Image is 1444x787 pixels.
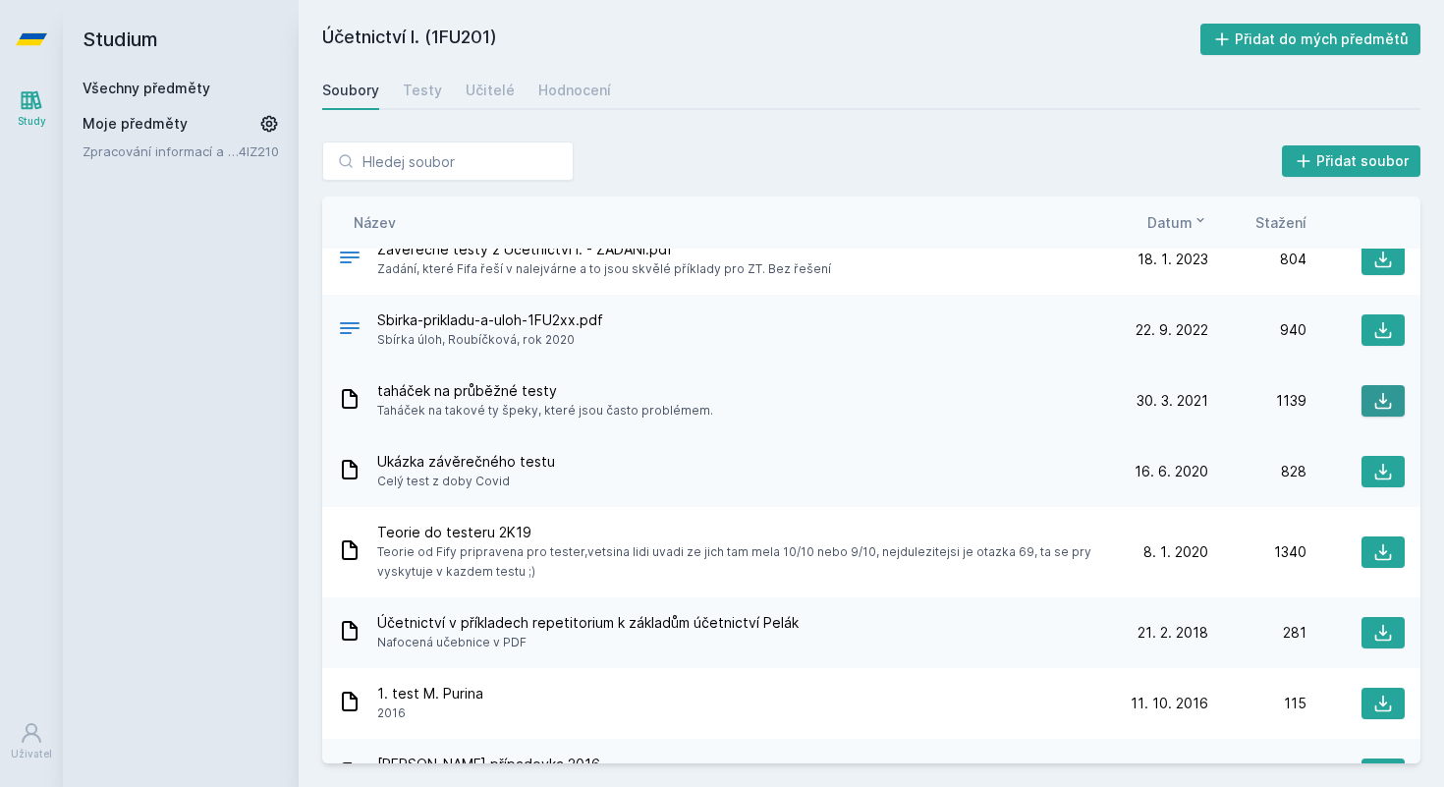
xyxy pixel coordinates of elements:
span: Účetnictví v příkladech repetitorium k základům účetnictví Pelák [377,613,799,633]
a: Všechny předměty [83,80,210,96]
a: Učitelé [466,71,515,110]
a: Soubory [322,71,379,110]
a: Hodnocení [538,71,611,110]
span: 18. 1. 2023 [1138,250,1208,269]
input: Hledej soubor [322,141,574,181]
div: 281 [1208,623,1306,643]
div: Soubory [322,81,379,100]
span: Teorie od Fify pripravena pro tester,vetsina lidi uvadi ze jich tam mela 10/10 nebo 9/10, nejdule... [377,542,1102,582]
div: Učitelé [466,81,515,100]
span: Celý test z doby Covid [377,472,555,491]
div: Study [18,114,46,129]
span: Taháček na takové ty špeky, které jsou často problémem. [377,401,713,421]
span: 11. 10. 2016 [1131,694,1208,713]
span: Zadání, které Fifa řeší v nalejvárne a to jsou skvělé příklady pro ZT. Bez řešení [377,259,831,279]
span: Sbírka úloh, Roubíčková, rok 2020 [377,330,603,350]
span: 8. 1. 2020 [1143,542,1208,562]
span: Moje předměty [83,114,188,134]
span: Sbirka-prikladu-a-uloh-1FU2xx.pdf [377,310,603,330]
button: Stažení [1255,212,1306,233]
span: 30. 3. 2021 [1137,391,1208,411]
span: Závěrečné testy z Účetnictví I. - ZADÁNÍ.pdf [377,240,831,259]
a: 4IZ210 [239,143,279,159]
span: 16. 6. 2020 [1135,462,1208,481]
div: Uživatel [11,747,52,761]
div: 1340 [1208,542,1306,562]
div: PDF [338,246,361,274]
a: Zpracování informací a znalostí [83,141,239,161]
button: Přidat soubor [1282,145,1421,177]
div: 804 [1208,250,1306,269]
span: Teorie do testeru 2K19 [377,523,1102,542]
span: [PERSON_NAME] případovka 2016 [377,755,600,774]
div: 940 [1208,320,1306,340]
h2: Účetnictví I. (1FU201) [322,24,1200,55]
span: taháček na průběžné testy [377,381,713,401]
span: Nafocená učebnice v PDF [377,633,799,652]
span: 22. 9. 2022 [1136,320,1208,340]
div: Testy [403,81,442,100]
button: Datum [1147,212,1208,233]
button: Přidat do mých předmětů [1200,24,1421,55]
div: 1139 [1208,391,1306,411]
span: Datum [1147,212,1193,233]
div: Hodnocení [538,81,611,100]
a: Study [4,79,59,139]
span: Ukázka závěrečného testu [377,452,555,472]
span: 2016 [377,703,483,723]
span: 1. test M. Purina [377,684,483,703]
a: Uživatel [4,711,59,771]
button: Název [354,212,396,233]
span: 21. 2. 2018 [1138,623,1208,643]
div: 828 [1208,462,1306,481]
a: Testy [403,71,442,110]
div: 115 [1208,694,1306,713]
div: PDF [338,316,361,345]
